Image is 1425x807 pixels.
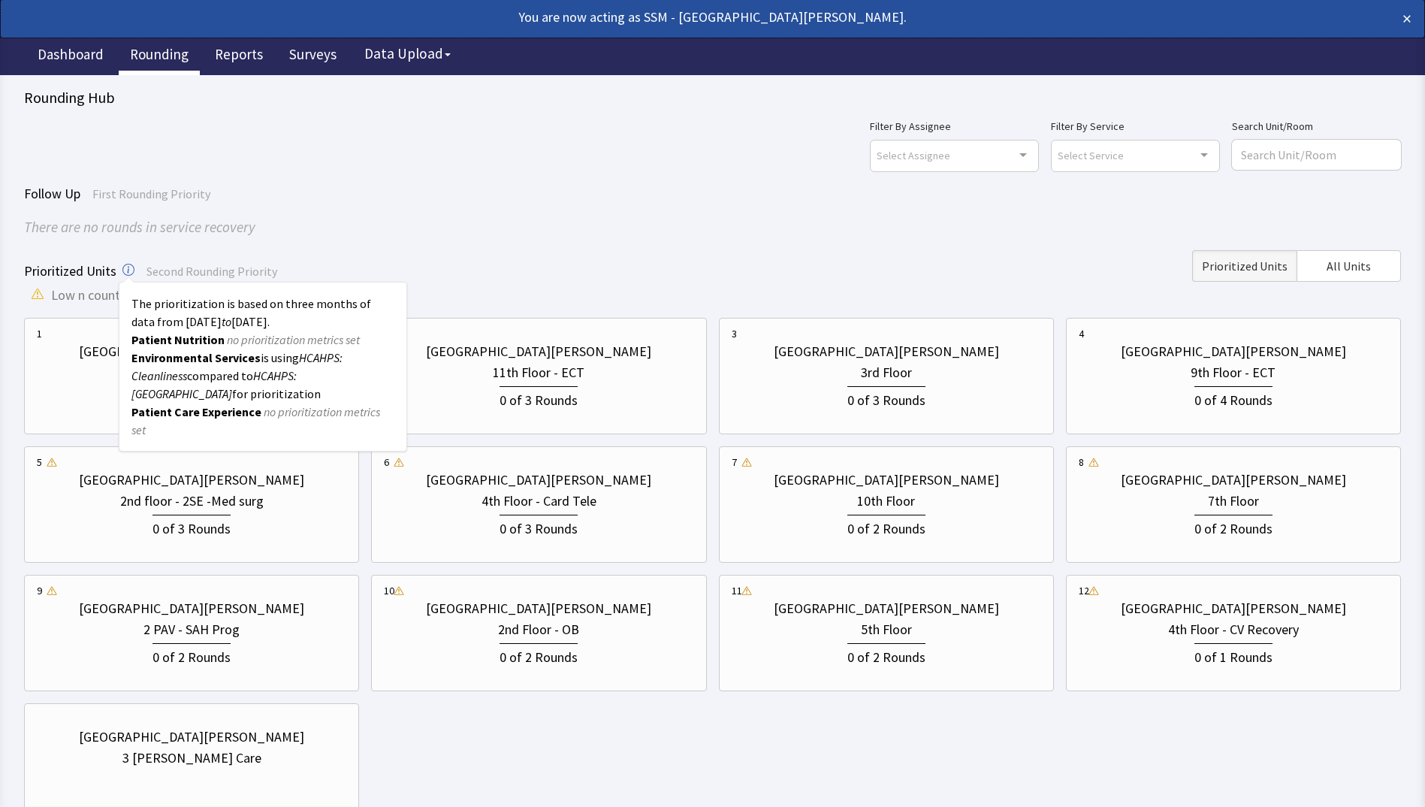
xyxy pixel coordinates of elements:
[1297,250,1401,282] button: All Units
[1079,326,1084,341] div: 4
[500,643,578,668] div: 0 of 2 Rounds
[204,38,274,75] a: Reports
[122,748,261,769] div: 3 [PERSON_NAME] Care
[1058,147,1124,164] span: Select Service
[1232,117,1401,135] label: Search Unit/Room
[131,404,261,419] strong: Patient Care Experience
[500,386,578,411] div: 0 of 3 Rounds
[861,619,912,640] div: 5th Floor
[26,38,115,75] a: Dashboard
[278,38,348,75] a: Surveys
[227,332,360,347] i: no prioritization metrics set
[732,455,737,470] div: 7
[500,515,578,540] div: 0 of 3 Rounds
[37,583,42,598] div: 9
[131,349,394,403] div: is using compared to for prioritization
[143,619,240,640] div: 2 PAV - SAH Prog
[222,314,231,329] i: to
[1232,140,1401,170] input: Search Unit/Room
[1121,341,1346,362] div: [GEOGRAPHIC_DATA][PERSON_NAME]
[426,470,651,491] div: [GEOGRAPHIC_DATA][PERSON_NAME]
[861,362,912,383] div: 3rd Floor
[732,583,742,598] div: 11
[92,186,210,201] span: First Rounding Priority
[1168,619,1299,640] div: 4th Floor - CV Recovery
[1121,470,1346,491] div: [GEOGRAPHIC_DATA][PERSON_NAME]
[847,386,925,411] div: 0 of 3 Rounds
[493,362,584,383] div: 11th Floor - ECT
[1079,455,1084,470] div: 8
[14,7,1272,28] div: You are now acting as SSM - [GEOGRAPHIC_DATA][PERSON_NAME].
[131,332,225,347] strong: Patient Nutrition
[24,183,1401,204] div: Follow Up
[1051,117,1220,135] label: Filter By Service
[774,598,999,619] div: [GEOGRAPHIC_DATA][PERSON_NAME]
[847,515,925,540] div: 0 of 2 Rounds
[1192,250,1297,282] button: Prioritized Units
[51,285,206,306] span: Low n count for some units
[152,643,231,668] div: 0 of 2 Rounds
[426,341,651,362] div: [GEOGRAPHIC_DATA][PERSON_NAME]
[482,491,596,512] div: 4th Floor - Card Tele
[1208,491,1259,512] div: 7th Floor
[384,583,394,598] div: 10
[847,643,925,668] div: 0 of 2 Rounds
[146,264,277,279] span: Second Rounding Priority
[37,455,42,470] div: 5
[119,38,200,75] a: Rounding
[355,40,460,68] button: Data Upload
[774,470,999,491] div: [GEOGRAPHIC_DATA][PERSON_NAME]
[1402,7,1411,31] button: ×
[1194,386,1273,411] div: 0 of 4 Rounds
[384,455,389,470] div: 6
[870,117,1039,135] label: Filter By Assignee
[79,470,304,491] div: [GEOGRAPHIC_DATA][PERSON_NAME]
[877,147,950,164] span: Select Assignee
[79,341,304,362] div: [GEOGRAPHIC_DATA][PERSON_NAME]
[498,619,579,640] div: 2nd Floor - OB
[774,341,999,362] div: [GEOGRAPHIC_DATA][PERSON_NAME]
[1121,598,1346,619] div: [GEOGRAPHIC_DATA][PERSON_NAME]
[152,515,231,540] div: 0 of 3 Rounds
[37,326,42,341] div: 1
[24,216,1401,238] div: There are no rounds in service recovery
[1079,583,1089,598] div: 12
[79,598,304,619] div: [GEOGRAPHIC_DATA][PERSON_NAME]
[120,491,264,512] div: 2nd floor - 2SE -Med surg
[1194,515,1273,540] div: 0 of 2 Rounds
[1194,643,1273,668] div: 0 of 1 Rounds
[131,350,261,365] strong: Environmental Services
[1191,362,1276,383] div: 9th Floor - ECT
[24,262,116,280] span: Prioritized Units
[732,326,737,341] div: 3
[24,87,1401,108] div: Rounding Hub
[857,491,915,512] div: 10th Floor
[1327,257,1371,275] span: All Units
[1202,257,1288,275] span: Prioritized Units
[426,598,651,619] div: [GEOGRAPHIC_DATA][PERSON_NAME]
[131,295,394,331] div: The prioritization is based on three months of data from [DATE] [DATE].
[79,727,304,748] div: [GEOGRAPHIC_DATA][PERSON_NAME]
